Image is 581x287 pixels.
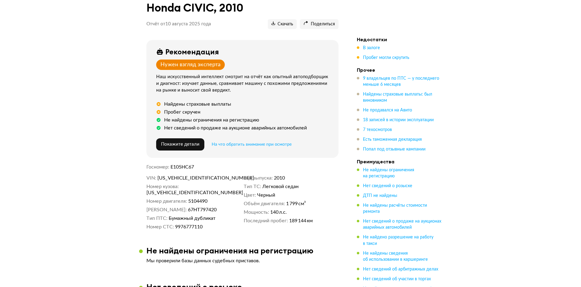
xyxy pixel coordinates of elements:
[175,224,203,230] span: 9976777110
[363,46,380,50] span: В залоге
[286,201,306,207] span: 1 799 см³
[156,74,331,94] div: Наш искусственный интеллект смотрит на отчёт как опытный автоподборщик и диагност: изучает данные...
[363,56,409,60] span: Пробег могли скрутить
[363,267,438,271] span: Нет сведений об арбитражных делах
[146,175,156,181] dt: VIN
[170,165,194,169] span: Е105НС67
[146,215,167,221] dt: Тип ПТС
[363,219,441,230] span: Нет сведений о продаже на аукционах аварийных автомобилей
[363,277,431,281] span: Нет сведений об участии в торгах
[160,61,221,68] div: Нужен взгляд эксперта
[357,36,442,42] h4: Недостатки
[363,118,434,122] span: 18 записей в истории эксплуатации
[146,1,339,14] h1: Honda CIVIC, 2010
[363,92,432,103] span: Найдены страховые выплаты: был виновником
[270,209,287,215] span: 140 л.с.
[363,108,412,112] span: Не продавался на Авито
[244,218,288,224] dt: Последний пробег
[244,192,256,198] dt: Цвет
[165,47,219,56] div: Рекомендация
[169,215,215,221] span: Бумажный дубликат
[146,21,211,27] p: Отчёт от 10 августа 2025 года
[164,117,259,123] div: Не найдены ограничения на регистрацию
[363,203,427,214] span: Не найдены расчёты стоимости ремонта
[146,207,187,213] dt: [PERSON_NAME]
[357,67,442,73] h4: Прочее
[303,21,335,27] span: Поделиться
[363,147,425,151] span: Попал под отзывные кампании
[146,190,217,196] span: [US_VEHICLE_IDENTIFICATION_NUMBER]
[363,194,397,198] span: ДТП не найдены
[244,209,269,215] dt: Мощность
[244,175,273,181] dt: Год выпуска
[164,125,307,131] div: Нет сведений о продаже на аукционе аварийных автомобилей
[363,168,414,178] span: Не найдены ограничения на регистрацию
[156,138,204,151] button: Покажите детали
[257,192,275,198] span: Черный
[268,19,297,29] button: Скачать
[300,19,339,29] button: Поделиться
[244,183,261,190] dt: Тип ТС
[146,164,169,170] dt: Госномер
[146,198,187,204] dt: Номер двигателя
[363,251,428,262] span: Не найдены сведения об использовании в каршеринге
[363,235,433,245] span: Не найдено разрешение на работу в такси
[164,101,231,107] div: Найдены страховые выплаты
[274,175,285,181] span: 2010
[212,142,292,147] span: На что обратить внимание при осмотре
[363,128,392,132] span: 7 техосмотров
[146,224,174,230] dt: Номер СТС
[271,21,293,27] span: Скачать
[161,142,199,147] span: Покажите детали
[188,198,207,204] span: 5104490
[289,218,313,224] span: 189 144 км
[157,175,228,181] span: [US_VEHICLE_IDENTIFICATION_NUMBER]
[188,207,217,213] span: 67НТ797420
[146,246,314,255] h3: Не найдены ограничения на регистрацию
[164,109,200,115] div: Пробег скручен
[146,258,339,264] p: Мы проверили базы данных судебных приставов.
[363,184,412,188] span: Нет сведений о розыске
[146,183,179,190] dt: Номер кузова
[363,76,439,87] span: 9 владельцев по ПТС — у последнего меньше 6 месяцев
[244,201,285,207] dt: Объём двигателя
[357,158,442,165] h4: Преимущества
[262,183,299,190] span: Легковой седан
[363,137,422,142] span: Есть таможенная декларация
